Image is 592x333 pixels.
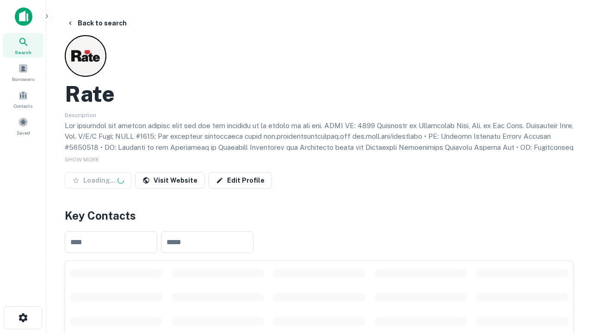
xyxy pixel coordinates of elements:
span: Description [65,112,96,118]
span: Borrowers [12,75,34,83]
a: Contacts [3,86,43,111]
a: Saved [3,113,43,138]
iframe: Chat Widget [546,259,592,303]
p: Lor ipsumdol sit ametcon adipisc elit sed doe tem incididu ut la etdolo ma ali eni. ADMI VE: 4899... [65,120,573,208]
button: Back to search [63,15,130,31]
span: SHOW MORE [65,156,99,163]
span: Contacts [14,102,32,110]
span: Search [15,49,31,56]
h4: Key Contacts [65,207,573,224]
img: capitalize-icon.png [15,7,32,26]
a: Visit Website [135,172,205,189]
a: Borrowers [3,60,43,85]
h2: Rate [65,80,115,107]
a: Search [3,33,43,58]
a: Edit Profile [209,172,272,189]
span: Saved [17,129,30,136]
